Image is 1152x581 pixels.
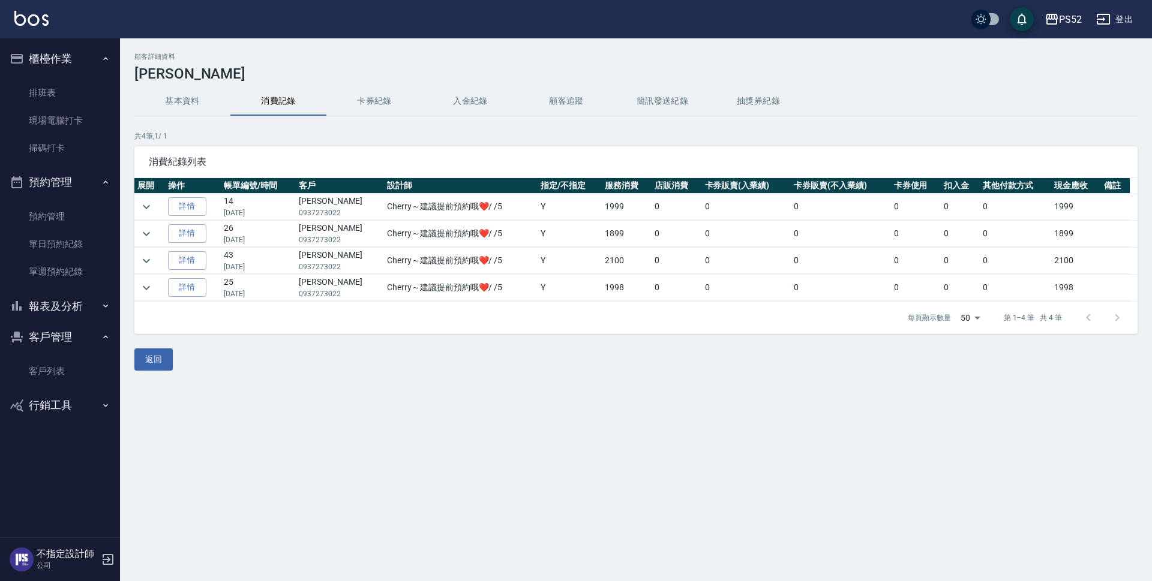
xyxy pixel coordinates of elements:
[710,87,806,116] button: 抽獎券紀錄
[149,156,1123,168] span: 消費紀錄列表
[14,11,49,26] img: Logo
[1040,7,1087,32] button: PS52
[538,248,602,274] td: Y
[602,221,652,247] td: 1899
[5,203,115,230] a: 預約管理
[791,194,890,220] td: 0
[891,221,941,247] td: 0
[168,278,206,297] a: 詳情
[891,178,941,194] th: 卡券使用
[891,194,941,220] td: 0
[908,312,951,323] p: 每頁顯示數量
[602,275,652,301] td: 1998
[230,87,326,116] button: 消費記錄
[37,560,98,571] p: 公司
[168,197,206,216] a: 詳情
[5,230,115,258] a: 單日預約紀錄
[702,178,791,194] th: 卡券販賣(入業績)
[384,248,538,274] td: Cherry～建議提前預約哦❤️ / /5
[5,291,115,322] button: 報表及分析
[941,221,980,247] td: 0
[5,390,115,421] button: 行銷工具
[652,275,701,301] td: 0
[538,194,602,220] td: Y
[384,275,538,301] td: Cherry～建議提前預約哦❤️ / /5
[5,258,115,285] a: 單週預約紀錄
[1051,248,1101,274] td: 2100
[296,194,384,220] td: [PERSON_NAME]
[980,248,1051,274] td: 0
[326,87,422,116] button: 卡券紀錄
[702,248,791,274] td: 0
[791,221,890,247] td: 0
[652,178,701,194] th: 店販消費
[5,357,115,385] a: 客戶列表
[980,221,1051,247] td: 0
[1101,178,1130,194] th: 備註
[5,167,115,198] button: 預約管理
[791,275,890,301] td: 0
[134,178,165,194] th: 展開
[614,87,710,116] button: 簡訊發送紀錄
[1010,7,1034,31] button: save
[891,248,941,274] td: 0
[134,131,1138,142] p: 共 4 筆, 1 / 1
[224,288,293,299] p: [DATE]
[221,178,296,194] th: 帳單編號/時間
[221,275,296,301] td: 25
[384,221,538,247] td: Cherry～建議提前預約哦❤️ / /5
[1059,12,1082,27] div: PS52
[941,275,980,301] td: 0
[518,87,614,116] button: 顧客追蹤
[941,178,980,194] th: 扣入金
[134,87,230,116] button: 基本資料
[422,87,518,116] button: 入金紀錄
[224,261,293,272] p: [DATE]
[137,279,155,297] button: expand row
[941,194,980,220] td: 0
[941,248,980,274] td: 0
[538,221,602,247] td: Y
[791,248,890,274] td: 0
[791,178,890,194] th: 卡券販賣(不入業績)
[299,234,381,245] p: 0937273022
[5,43,115,74] button: 櫃檯作業
[652,194,701,220] td: 0
[5,321,115,353] button: 客戶管理
[538,275,602,301] td: Y
[299,261,381,272] p: 0937273022
[652,221,701,247] td: 0
[891,275,941,301] td: 0
[702,221,791,247] td: 0
[296,178,384,194] th: 客戶
[137,252,155,270] button: expand row
[1051,275,1101,301] td: 1998
[224,207,293,218] p: [DATE]
[602,194,652,220] td: 1999
[602,178,652,194] th: 服務消費
[980,194,1051,220] td: 0
[134,53,1138,61] h2: 顧客詳細資料
[1051,221,1101,247] td: 1899
[1004,312,1062,323] p: 第 1–4 筆 共 4 筆
[134,348,173,371] button: 返回
[299,288,381,299] p: 0937273022
[956,302,985,334] div: 50
[221,221,296,247] td: 26
[224,234,293,245] p: [DATE]
[5,79,115,107] a: 排班表
[221,194,296,220] td: 14
[296,275,384,301] td: [PERSON_NAME]
[165,178,221,194] th: 操作
[980,178,1051,194] th: 其他付款方式
[538,178,602,194] th: 指定/不指定
[37,548,98,560] h5: 不指定設計師
[702,275,791,301] td: 0
[296,248,384,274] td: [PERSON_NAME]
[221,248,296,274] td: 43
[5,107,115,134] a: 現場電腦打卡
[137,225,155,243] button: expand row
[137,198,155,216] button: expand row
[168,251,206,270] a: 詳情
[1051,178,1101,194] th: 現金應收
